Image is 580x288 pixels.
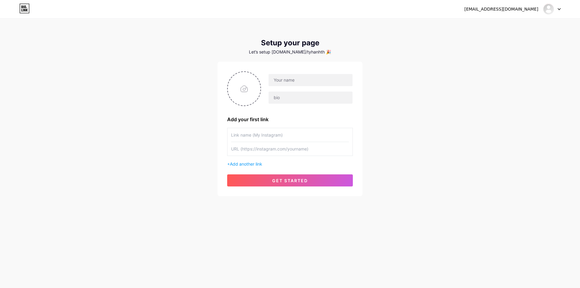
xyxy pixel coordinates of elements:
input: Your name [269,74,353,86]
div: [EMAIL_ADDRESS][DOMAIN_NAME] [464,6,538,12]
input: bio [269,92,353,104]
div: Add your first link [227,116,353,123]
button: get started [227,174,353,186]
div: + [227,161,353,167]
img: Tyhanh Thu [543,3,554,15]
span: Add another link [230,161,262,167]
div: Setup your page [217,39,362,47]
input: URL (https://instagram.com/yourname) [231,142,349,156]
input: Link name (My Instagram) [231,128,349,142]
div: Let’s setup [DOMAIN_NAME]/tyhanhth 🎉 [217,50,362,54]
span: get started [272,178,308,183]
